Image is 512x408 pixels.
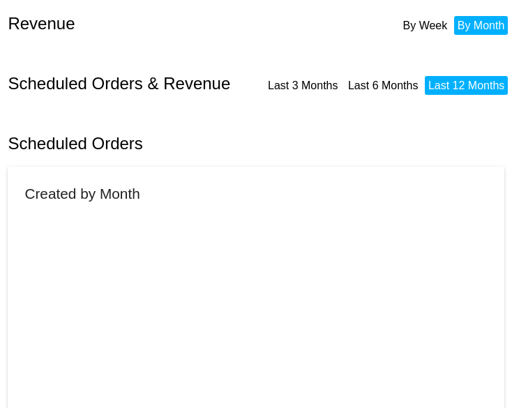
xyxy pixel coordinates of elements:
[400,16,451,35] li: By Week
[428,80,504,91] a: Last 12 Months
[24,186,140,202] h2: Created by Month
[348,80,419,91] a: Last 6 Months
[268,80,338,91] a: Last 3 Months
[454,16,509,35] li: By Month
